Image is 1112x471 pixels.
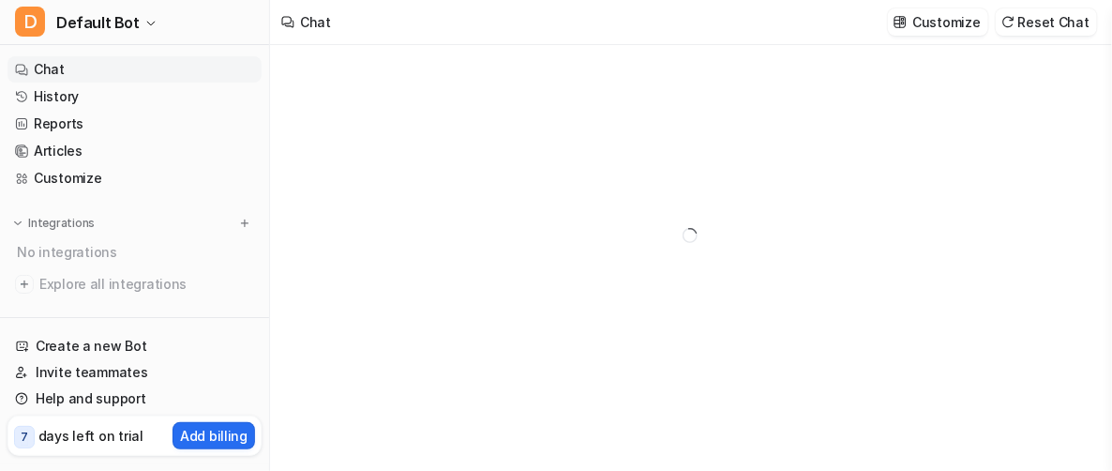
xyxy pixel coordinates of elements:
img: customize [894,15,907,29]
a: Customize [8,165,262,191]
a: Reports [8,111,262,137]
button: Add billing [173,422,255,449]
p: Integrations [28,216,95,231]
button: Reset Chat [996,8,1097,36]
span: Explore all integrations [39,269,254,299]
p: Customize [912,12,980,32]
div: Chat [300,12,331,32]
p: days left on trial [38,426,143,446]
p: 7 [21,429,28,446]
img: explore all integrations [15,275,34,294]
button: Customize [888,8,987,36]
a: Chat [8,56,262,83]
img: reset [1001,15,1014,29]
a: Invite teammates [8,359,262,386]
img: expand menu [11,217,24,230]
img: menu_add.svg [238,217,251,230]
a: Create a new Bot [8,333,262,359]
a: Explore all integrations [8,271,262,297]
a: History [8,84,262,110]
p: Add billing [180,426,248,446]
div: No integrations [11,236,262,267]
a: Articles [8,138,262,164]
span: Default Bot [56,9,140,36]
button: Integrations [8,214,100,233]
span: D [15,7,45,37]
a: Help and support [8,386,262,412]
